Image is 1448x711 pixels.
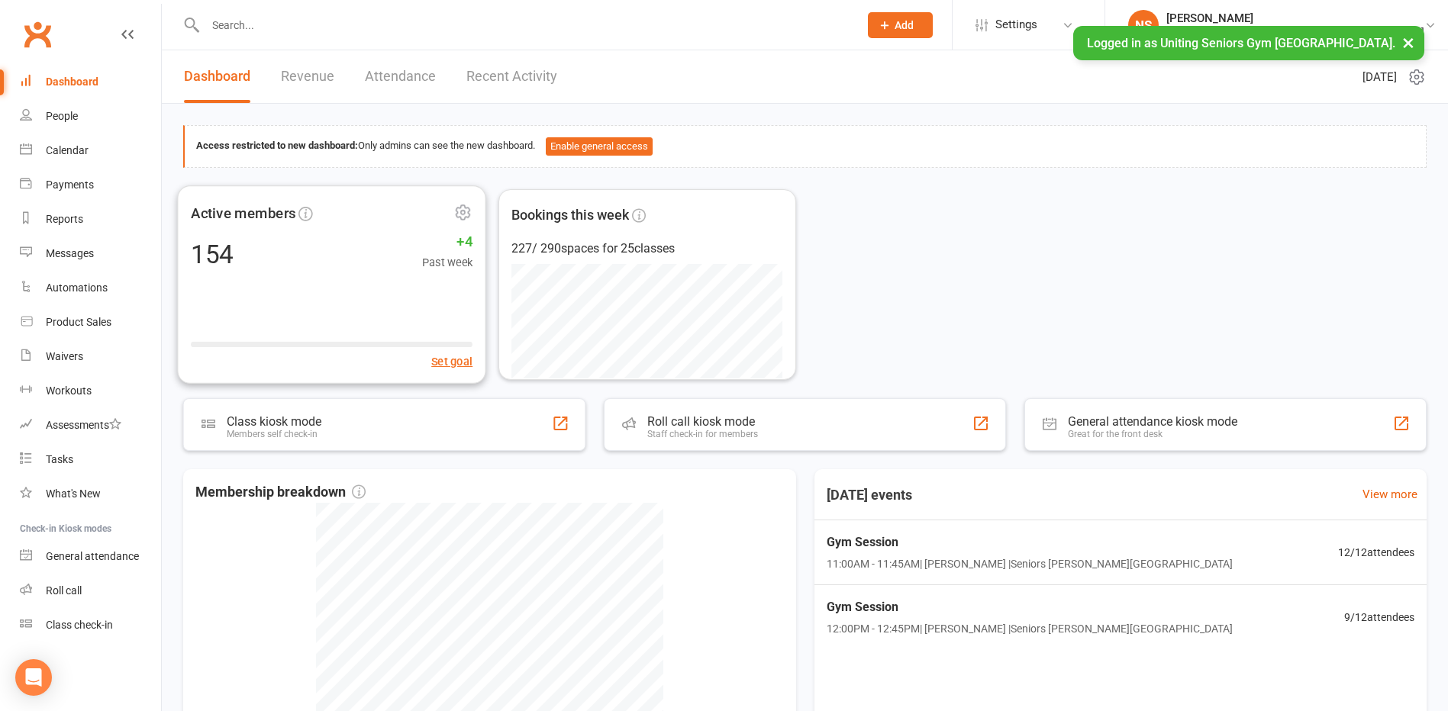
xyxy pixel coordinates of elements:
[46,179,94,191] div: Payments
[46,213,83,225] div: Reports
[46,350,83,362] div: Waivers
[511,239,782,259] div: 227 / 290 spaces for 25 classes
[281,50,334,103] a: Revenue
[1344,609,1414,626] span: 9 / 12 attendees
[46,76,98,88] div: Dashboard
[196,140,358,151] strong: Access restricted to new dashboard:
[422,253,473,271] span: Past week
[20,477,161,511] a: What's New
[195,481,366,503] span: Membership breakdown
[46,619,113,631] div: Class check-in
[422,230,473,253] span: +4
[20,271,161,305] a: Automations
[46,550,139,562] div: General attendance
[20,202,161,236] a: Reports
[827,555,1233,572] span: 11:00AM - 11:45AM | [PERSON_NAME] | Seniors [PERSON_NAME][GEOGRAPHIC_DATA]
[46,419,121,431] div: Assessments
[1087,36,1395,50] span: Logged in as Uniting Seniors Gym [GEOGRAPHIC_DATA].
[184,50,250,103] a: Dashboard
[15,659,52,696] div: Open Intercom Messenger
[1166,25,1424,39] div: Uniting Seniors [PERSON_NAME][GEOGRAPHIC_DATA]
[1395,26,1422,59] button: ×
[1128,10,1159,40] div: NS
[20,134,161,168] a: Calendar
[46,316,111,328] div: Product Sales
[1166,11,1424,25] div: [PERSON_NAME]
[20,168,161,202] a: Payments
[1338,544,1414,561] span: 12 / 12 attendees
[46,453,73,465] div: Tasks
[511,204,629,227] span: Bookings this week
[995,8,1037,42] span: Settings
[20,99,161,134] a: People
[46,144,89,156] div: Calendar
[20,374,161,408] a: Workouts
[827,532,1233,552] span: Gym Session
[20,574,161,608] a: Roll call
[227,413,321,428] div: Class kiosk mode
[196,137,1414,156] div: Only admins can see the new dashboard.
[827,597,1233,617] span: Gym Session
[1363,68,1397,86] span: [DATE]
[20,65,161,99] a: Dashboard
[546,137,653,156] button: Enable general access
[46,247,94,259] div: Messages
[1363,485,1417,503] a: View more
[46,282,108,294] div: Automations
[20,305,161,339] a: Product Sales
[466,50,557,103] a: Recent Activity
[20,408,161,442] a: Assessments
[20,339,161,374] a: Waivers
[431,352,472,369] button: Set goal
[827,620,1233,637] span: 12:00PM - 12:45PM | [PERSON_NAME] | Seniors [PERSON_NAME][GEOGRAPHIC_DATA]
[20,608,161,642] a: Class kiosk mode
[647,414,758,429] div: Roll call kiosk mode
[20,236,161,271] a: Messages
[647,429,758,439] div: Staff check-in for members
[1068,429,1237,439] div: Great for the front desk
[868,12,933,38] button: Add
[46,384,92,397] div: Workouts
[20,442,161,477] a: Tasks
[191,201,295,224] span: Active members
[191,241,234,266] div: 154
[20,539,161,574] a: General attendance kiosk mode
[895,19,914,31] span: Add
[1068,414,1237,429] div: General attendance kiosk mode
[18,15,56,53] a: Clubworx
[46,584,82,597] div: Roll call
[227,429,321,439] div: Members self check-in
[365,50,436,103] a: Attendance
[814,481,924,509] h3: [DATE] events
[201,14,848,36] input: Search...
[46,487,101,500] div: What's New
[46,110,78,122] div: People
